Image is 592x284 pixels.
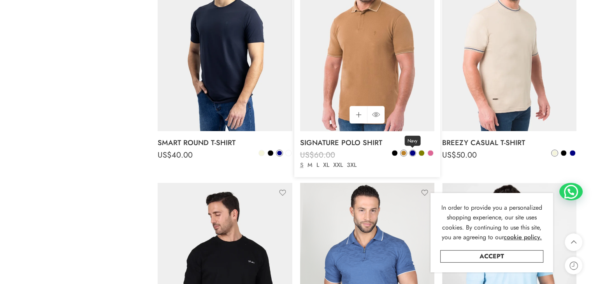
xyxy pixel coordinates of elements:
a: Rose [427,149,434,156]
a: Camel [400,149,407,156]
a: QUICK SHOP [367,106,385,123]
a: BREEZY CASUAL T-SHIRT [442,135,576,151]
a: M [306,161,314,170]
span: US$ [300,159,314,170]
span: US$ [158,149,172,161]
span: In order to provide you a personalized shopping experience, our site uses cookies. By continuing ... [441,203,542,242]
a: XXL [331,161,345,170]
a: SMART ROUND T-SHIRT [158,135,292,151]
a: Select options for “SIGNATURE POLO SHIRT” [350,106,367,123]
span: US$ [300,149,314,161]
a: Beige [258,149,265,156]
a: White [285,149,292,156]
bdi: 60.00 [300,149,335,161]
a: L [314,161,321,170]
a: XL [321,161,331,170]
a: Olive [418,149,425,156]
a: cookie policy. [504,232,542,242]
bdi: 50.00 [442,149,477,161]
a: S [298,161,306,170]
a: Beige [551,149,558,156]
a: Black [267,149,274,156]
a: 3XL [345,161,358,170]
span: US$ [442,149,456,161]
a: Black [560,149,567,156]
a: Navy [569,149,576,156]
bdi: 42.00 [300,159,335,170]
a: Accept [440,250,543,263]
a: SIGNATURE POLO SHIRT [300,135,434,151]
span: Navy [404,135,420,146]
a: Navy [276,149,283,156]
bdi: 40.00 [158,149,193,161]
a: Black [391,149,398,156]
a: Navy [409,149,416,156]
